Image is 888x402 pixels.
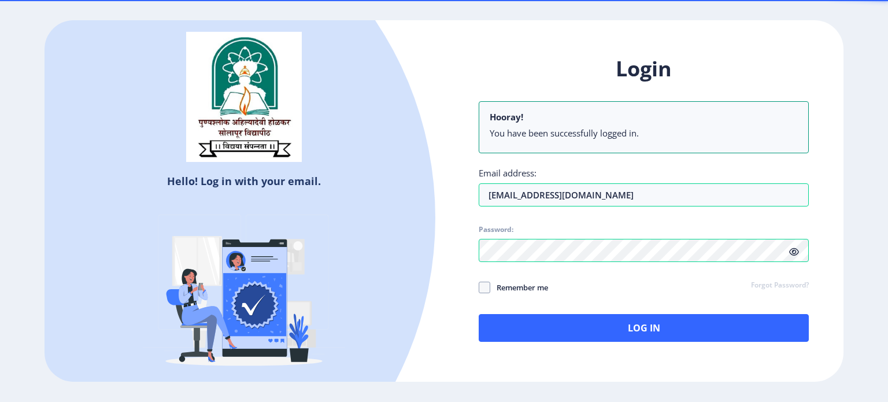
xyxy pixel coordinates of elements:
b: Hooray! [490,111,523,123]
button: Log In [479,314,809,342]
img: sulogo.png [186,32,302,163]
label: Password: [479,225,513,234]
h1: Login [479,55,809,83]
input: Email address [479,183,809,206]
a: Forgot Password? [751,281,809,291]
label: Email address: [479,167,536,179]
li: You have been successfully logged in. [490,127,798,139]
span: Remember me [490,281,548,294]
img: Verified-rafiki.svg [143,193,345,395]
